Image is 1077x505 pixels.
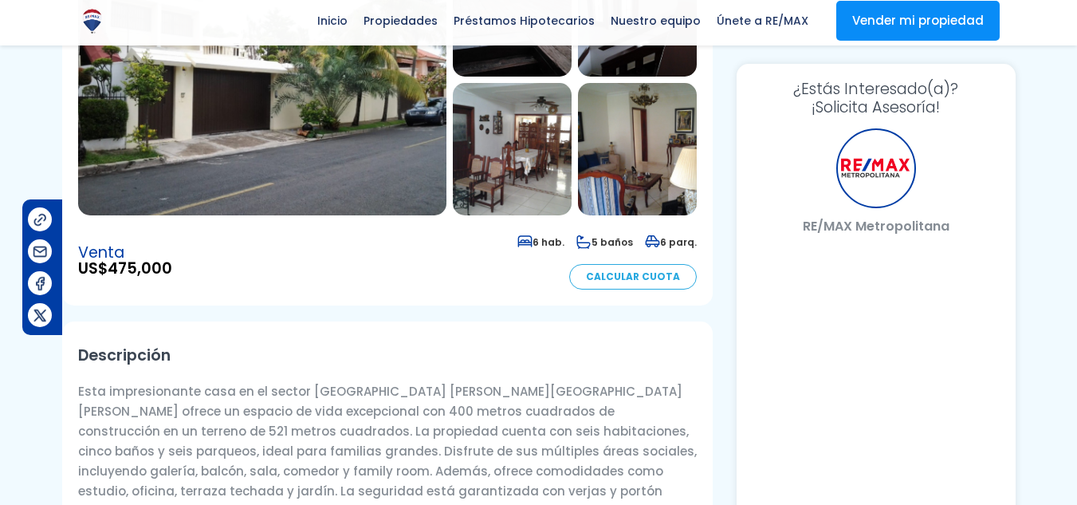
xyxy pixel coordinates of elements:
[446,9,603,33] span: Préstamos Hipotecarios
[576,235,633,249] span: 5 baños
[603,9,709,33] span: Nuestro equipo
[78,337,697,373] h2: Descripción
[753,80,1000,98] span: ¿Estás Interesado(a)?
[78,261,172,277] span: US$
[32,211,49,228] img: Compartir
[309,9,356,33] span: Inicio
[517,235,564,249] span: 6 hab.
[578,83,697,215] img: Casa en El Millón
[569,264,697,290] a: Calcular Cuota
[78,245,172,261] span: Venta
[32,275,49,292] img: Compartir
[753,216,1000,236] p: RE/MAX Metropolitana
[78,7,106,35] img: Logo de REMAX
[453,83,572,215] img: Casa en El Millón
[709,9,816,33] span: Únete a RE/MAX
[32,307,49,324] img: Compartir
[108,258,172,279] span: 475,000
[753,80,1000,116] h3: ¡Solicita Asesoría!
[836,128,916,208] div: RE/MAX Metropolitana
[645,235,697,249] span: 6 parq.
[836,1,1000,41] a: Vender mi propiedad
[356,9,446,33] span: Propiedades
[32,243,49,260] img: Compartir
